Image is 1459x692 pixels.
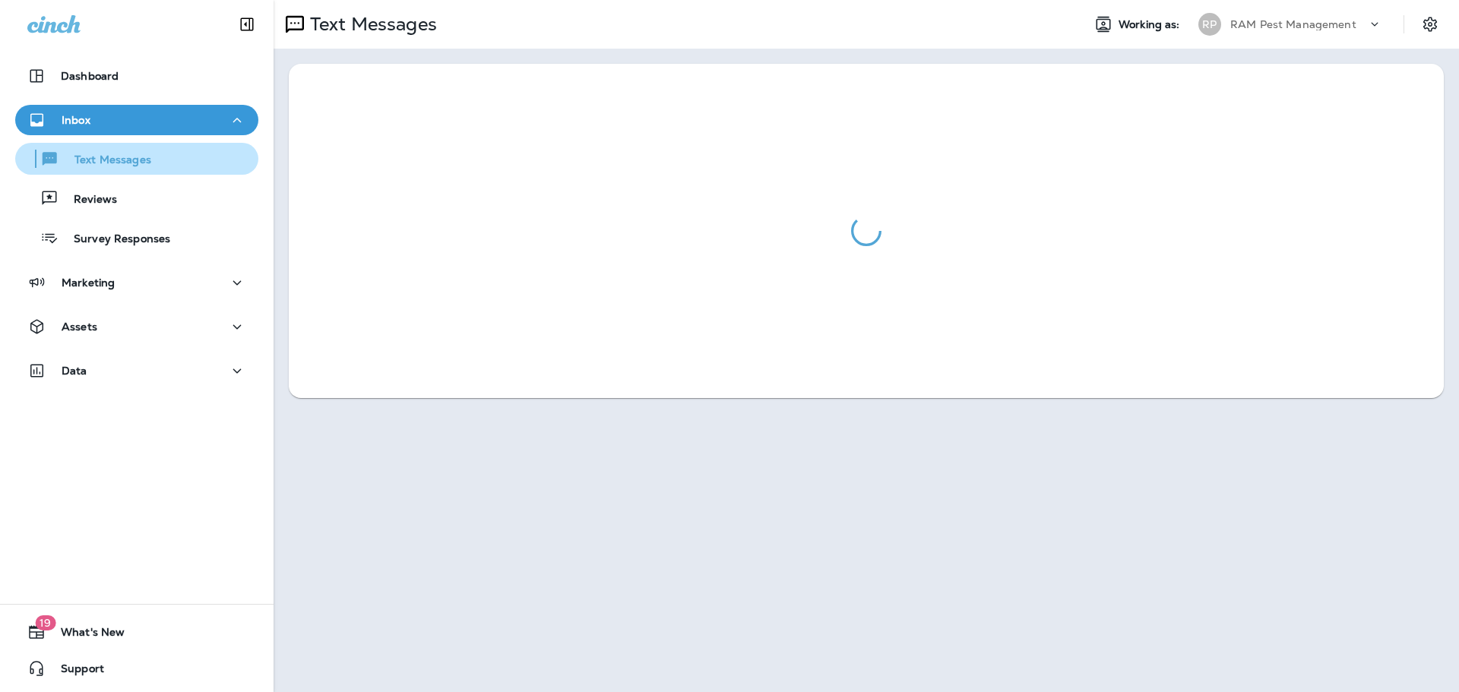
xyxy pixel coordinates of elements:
[59,232,170,247] p: Survey Responses
[15,311,258,342] button: Assets
[61,70,119,82] p: Dashboard
[59,193,117,207] p: Reviews
[15,143,258,175] button: Text Messages
[62,114,90,126] p: Inbox
[1416,11,1444,38] button: Settings
[1198,13,1221,36] div: RP
[15,105,258,135] button: Inbox
[15,182,258,214] button: Reviews
[1119,18,1183,31] span: Working as:
[46,662,104,681] span: Support
[15,267,258,298] button: Marketing
[15,617,258,647] button: 19What's New
[46,626,125,644] span: What's New
[62,321,97,333] p: Assets
[35,615,55,630] span: 19
[59,153,151,168] p: Text Messages
[15,355,258,386] button: Data
[1230,18,1356,30] p: RAM Pest Management
[226,9,268,39] button: Collapse Sidebar
[62,276,115,289] p: Marketing
[15,61,258,91] button: Dashboard
[304,13,437,36] p: Text Messages
[15,653,258,684] button: Support
[62,365,87,377] p: Data
[15,222,258,254] button: Survey Responses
